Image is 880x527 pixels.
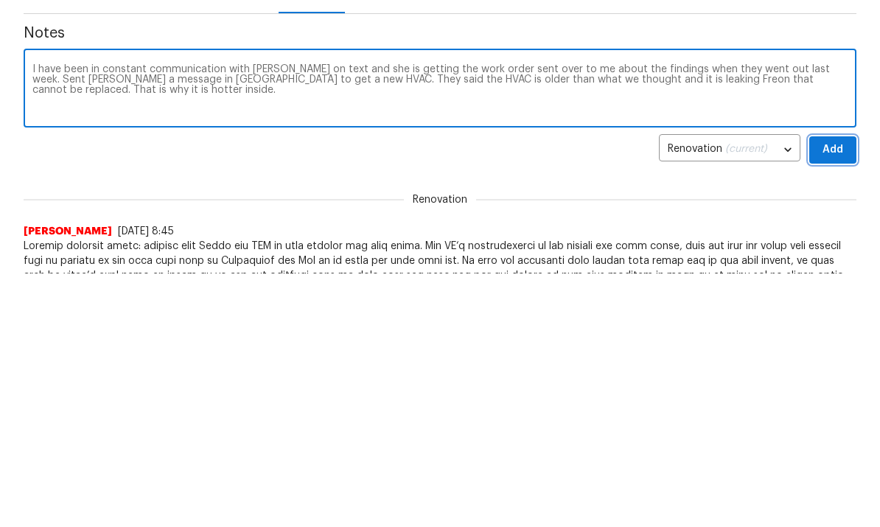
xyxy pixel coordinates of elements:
button: Add [809,136,856,164]
span: [DATE] 8:45 [118,226,174,237]
textarea: I have been in constant communication with [PERSON_NAME] on text and she is getting the work orde... [32,64,848,116]
span: Renovation [404,192,476,207]
span: (current) [725,144,767,154]
span: Add [821,141,845,159]
div: Renovation (current) [659,132,800,168]
span: Notes [24,26,856,41]
span: [PERSON_NAME] [24,224,112,239]
span: Loremip dolorsit ametc: adipisc elit Seddo eiu TEM in utla etdolor mag aliq enima. Min VE‘q nostr... [24,239,856,357]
